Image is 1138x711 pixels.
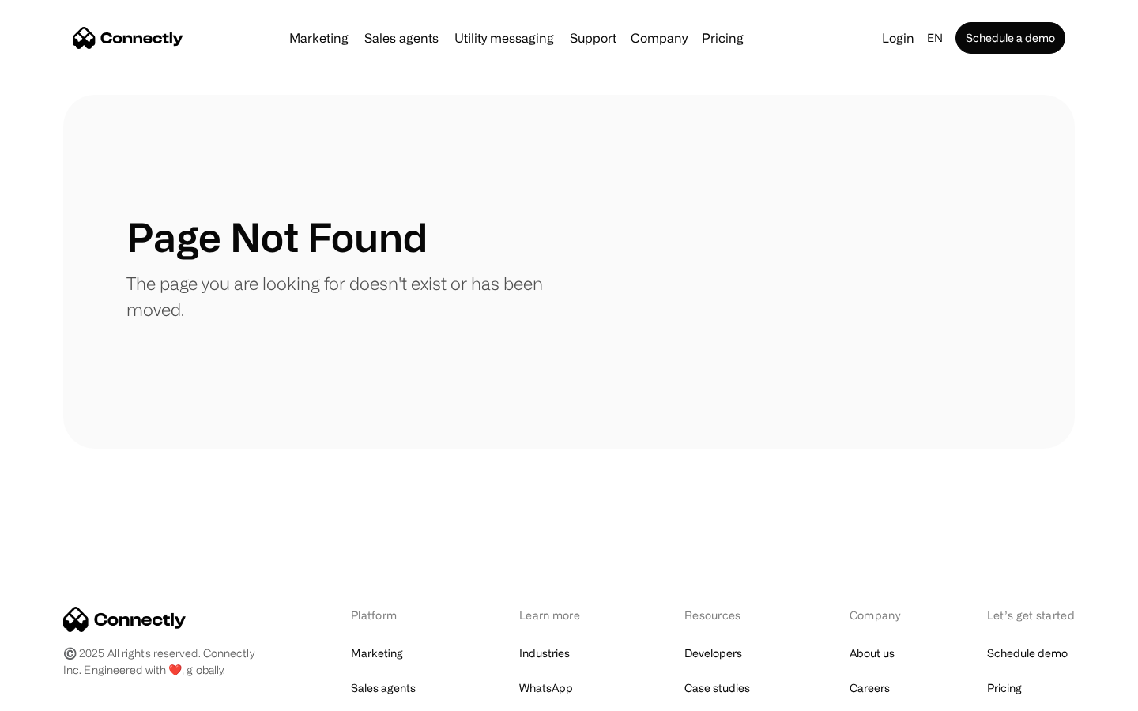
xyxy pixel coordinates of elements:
[927,27,943,49] div: en
[283,32,355,44] a: Marketing
[519,677,573,699] a: WhatsApp
[351,607,437,623] div: Platform
[351,642,403,664] a: Marketing
[876,27,921,49] a: Login
[850,677,890,699] a: Careers
[695,32,750,44] a: Pricing
[126,213,428,261] h1: Page Not Found
[987,642,1068,664] a: Schedule demo
[32,683,95,705] ul: Language list
[351,677,416,699] a: Sales agents
[448,32,560,44] a: Utility messaging
[684,677,750,699] a: Case studies
[358,32,445,44] a: Sales agents
[631,27,688,49] div: Company
[684,607,767,623] div: Resources
[850,607,905,623] div: Company
[16,682,95,705] aside: Language selected: English
[126,270,569,322] p: The page you are looking for doesn't exist or has been moved.
[684,642,742,664] a: Developers
[987,607,1075,623] div: Let’s get started
[519,607,602,623] div: Learn more
[563,32,623,44] a: Support
[987,677,1022,699] a: Pricing
[850,642,895,664] a: About us
[955,22,1065,54] a: Schedule a demo
[519,642,570,664] a: Industries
